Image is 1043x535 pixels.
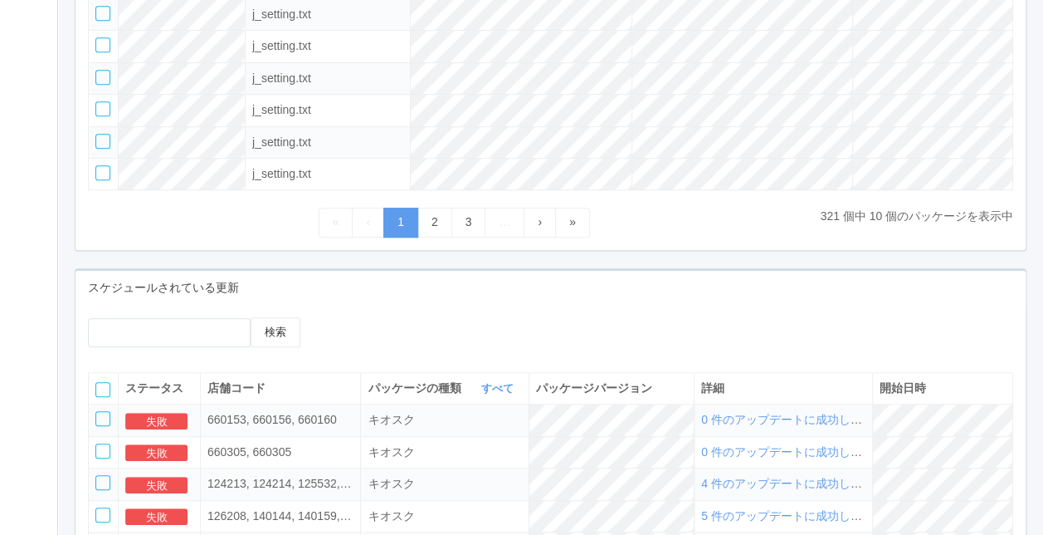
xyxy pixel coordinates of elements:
[880,381,926,395] span: 開始日時
[125,413,188,429] button: 失敗
[76,271,1026,305] div: スケジュールされている更新
[207,380,354,397] div: 店舗コード
[207,411,354,429] div: 660153,660156,660160
[252,134,403,151] div: ksdpackage.tablefilter.jsetting
[207,508,354,525] div: 126208,140144,140159,140326,140341,140418
[417,208,452,237] a: 2
[125,475,193,493] div: 失敗
[207,444,354,461] div: 660305,660305
[555,208,590,237] a: Last
[569,215,576,228] span: Last
[538,215,542,228] span: Next
[701,411,865,429] div: 0 件のアップデートに成功し、3 件に失敗しました
[252,37,403,55] div: ksdpackage.tablefilter.jsetting
[368,508,521,525] div: ksdpackage.tablefilter.kiosk
[701,508,865,525] div: 5 件のアップデートに成功し、1 件に失敗しました
[251,317,300,347] button: 検索
[2,47,57,97] a: ドキュメントを管理
[701,380,865,397] div: 詳細
[368,411,521,429] div: ksdpackage.tablefilter.kiosk
[701,413,964,426] span: 0 件のアップデートに成功し、3 件に失敗しました
[125,508,188,525] button: 失敗
[125,381,183,395] span: ステータス
[383,208,418,237] a: 1
[451,208,486,237] a: 3
[701,477,964,490] span: 4 件のアップデートに成功し、1 件に失敗しました
[701,444,865,461] div: 0 件のアップデートに成功し、2 件に失敗しました
[481,382,518,395] a: すべて
[125,444,193,461] div: 失敗
[701,475,865,493] div: 4 件のアップデートに成功し、1 件に失敗しました
[368,380,465,397] span: パッケージの種類
[125,508,193,525] div: 失敗
[701,445,964,459] span: 0 件のアップデートに成功し、2 件に失敗しました
[820,208,1013,225] p: 321 個中 10 個のパッケージを表示中
[252,6,403,23] div: ksdpackage.tablefilter.jsetting
[701,509,964,523] span: 5 件のアップデートに成功し、1 件に失敗しました
[252,101,403,119] div: ksdpackage.tablefilter.jsetting
[125,477,188,493] button: 失敗
[524,208,556,237] a: Next
[125,444,188,461] button: 失敗
[477,380,522,397] button: すべて
[207,475,354,493] div: 124213,124214,125532,125541,125549
[125,411,193,429] div: 失敗
[252,70,403,87] div: ksdpackage.tablefilter.jsetting
[252,165,403,183] div: ksdpackage.tablefilter.jsetting
[536,381,652,395] span: パッケージバージョン
[368,475,521,493] div: ksdpackage.tablefilter.kiosk
[368,444,521,461] div: ksdpackage.tablefilter.kiosk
